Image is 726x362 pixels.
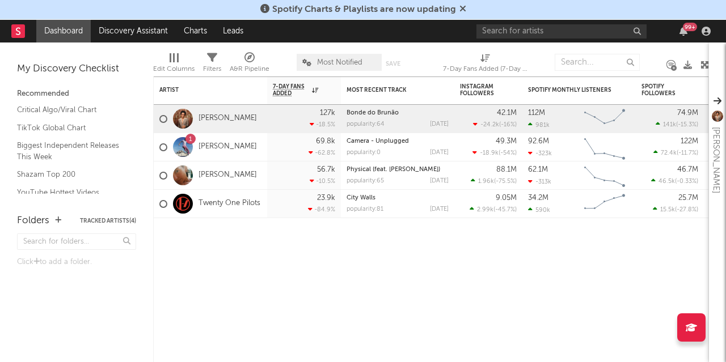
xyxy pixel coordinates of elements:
[678,194,698,202] div: 25.7M
[471,177,517,185] div: ( )
[347,178,384,184] div: popularity: 65
[651,177,698,185] div: ( )
[480,150,499,156] span: -18.9k
[677,166,698,173] div: 46.7M
[656,121,698,128] div: ( )
[347,206,383,212] div: popularity: 81
[317,166,335,173] div: 56.7k
[663,122,676,128] span: 141k
[308,206,335,213] div: -84.9 %
[496,138,517,145] div: 49.3M
[17,62,136,76] div: My Discovery Checklist
[528,109,545,117] div: 112M
[430,178,449,184] div: [DATE]
[528,206,550,214] div: 590k
[677,109,698,117] div: 74.9M
[17,168,125,181] a: Shazam Top 200
[347,167,449,173] div: Physical (feat. Troye Sivan)
[317,194,335,202] div: 23.9k
[528,121,550,129] div: 981k
[500,150,515,156] span: -54 %
[496,194,517,202] div: 9.05M
[641,83,681,97] div: Spotify Followers
[199,171,257,180] a: [PERSON_NAME]
[17,255,136,269] div: Click to add a folder.
[347,110,399,116] a: Bonde do Brunão
[309,149,335,156] div: -62.8 %
[555,54,640,71] input: Search...
[199,114,257,123] a: [PERSON_NAME]
[316,138,335,145] div: 69.8k
[476,24,647,39] input: Search for artists
[653,206,698,213] div: ( )
[347,138,449,144] div: Camera - Unplugged
[347,138,409,144] a: Camera - Unplugged
[660,207,675,213] span: 15.5k
[347,121,385,127] div: popularity: 64
[528,178,551,185] div: -313k
[579,133,630,161] svg: Chart title
[430,150,449,156] div: [DATE]
[91,20,176,42] a: Discovery Assistant
[153,48,195,81] div: Edit Columns
[472,149,517,156] div: ( )
[159,87,244,93] div: Artist
[477,207,493,213] span: 2.99k
[153,62,195,76] div: Edit Columns
[579,190,630,218] svg: Chart title
[528,138,549,145] div: 92.6M
[310,177,335,185] div: -10.5 %
[460,83,500,97] div: Instagram Followers
[709,127,723,193] div: [PERSON_NAME]
[661,150,677,156] span: 72.4k
[677,207,697,213] span: -27.8 %
[496,178,515,185] span: -75.5 %
[273,83,309,97] span: 7-Day Fans Added
[17,122,125,134] a: TikTok Global Chart
[36,20,91,42] a: Dashboard
[310,121,335,128] div: -18.5 %
[317,59,362,66] span: Most Notified
[230,62,269,76] div: A&R Pipeline
[443,48,528,81] div: 7-Day Fans Added (7-Day Fans Added)
[17,139,125,163] a: Biggest Independent Releases This Week
[272,5,456,14] span: Spotify Charts & Playlists are now updating
[347,167,440,173] a: Physical (feat. [PERSON_NAME])
[677,178,697,185] span: -0.33 %
[176,20,215,42] a: Charts
[495,207,515,213] span: -45.7 %
[17,186,125,199] a: YouTube Hottest Videos
[347,110,449,116] div: Bonde do Brunão
[470,206,517,213] div: ( )
[683,23,697,31] div: 99 +
[17,87,136,101] div: Recommended
[17,214,49,228] div: Folders
[347,87,432,93] div: Most Recent Track
[528,87,613,93] div: Spotify Monthly Listeners
[473,121,517,128] div: ( )
[459,5,466,14] span: Dismiss
[528,166,548,173] div: 62.1M
[203,48,221,81] div: Filters
[347,150,381,156] div: popularity: 0
[678,150,697,156] span: -11.7 %
[443,62,528,76] div: 7-Day Fans Added (7-Day Fans Added)
[496,166,517,173] div: 88.1M
[199,199,260,208] a: Twenty One Pilots
[347,195,375,201] a: City Walls
[528,150,552,157] div: -323k
[653,149,698,156] div: ( )
[17,233,136,250] input: Search for folders...
[386,61,400,67] button: Save
[230,48,269,81] div: A&R Pipeline
[480,122,499,128] span: -24.2k
[215,20,251,42] a: Leads
[579,105,630,133] svg: Chart title
[80,218,136,224] button: Tracked Artists(4)
[659,178,675,185] span: 46.5k
[347,195,449,201] div: City Walls
[681,138,698,145] div: 122M
[678,122,697,128] span: -15.3 %
[203,62,221,76] div: Filters
[199,142,257,152] a: [PERSON_NAME]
